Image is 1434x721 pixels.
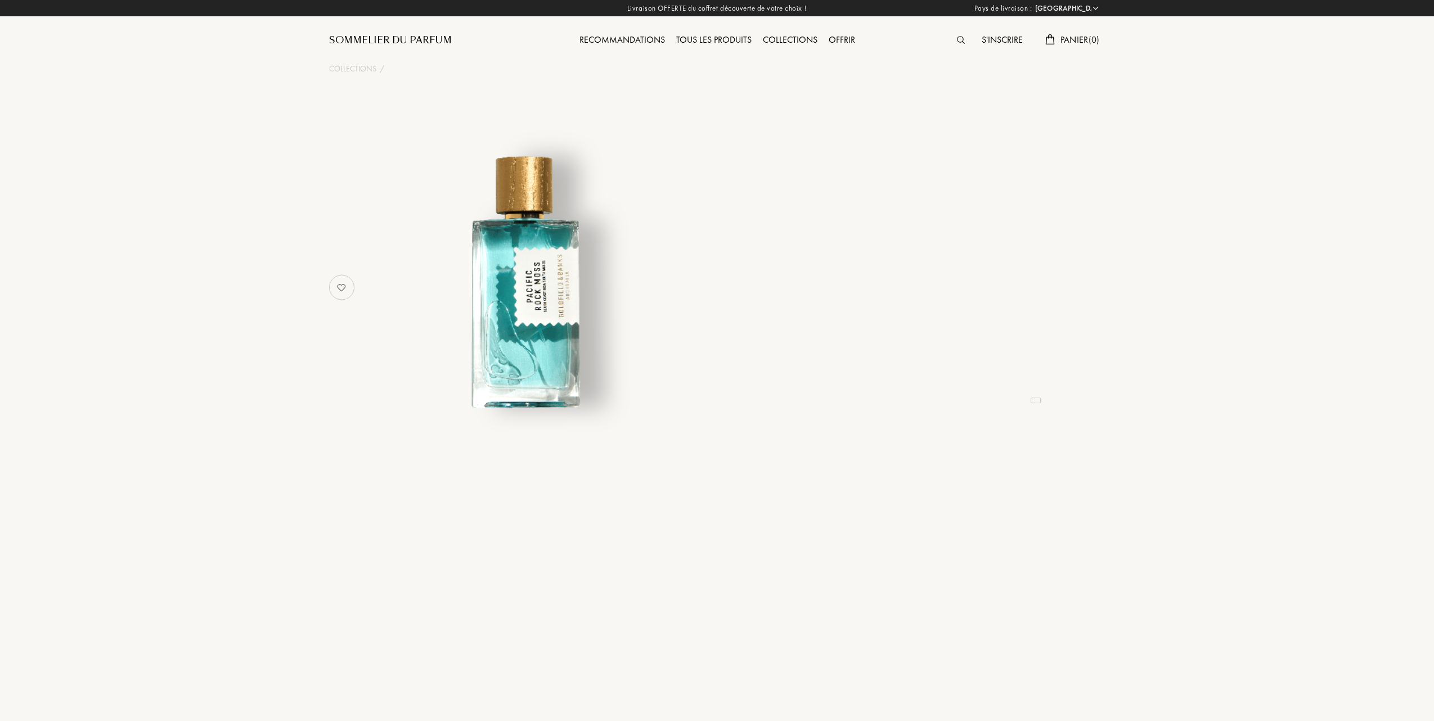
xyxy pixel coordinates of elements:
img: search_icn.svg [957,36,965,44]
a: Recommandations [574,34,671,46]
img: no_like_p.png [330,276,353,299]
a: Collections [329,63,376,75]
a: S'inscrire [976,34,1028,46]
img: cart.svg [1045,34,1054,44]
a: Sommelier du Parfum [329,34,452,47]
img: arrow_w.png [1091,4,1100,12]
div: S'inscrire [976,33,1028,48]
a: Collections [757,34,823,46]
div: Offrir [823,33,861,48]
div: Tous les produits [671,33,757,48]
span: Panier ( 0 ) [1060,34,1100,46]
img: undefined undefined [384,143,662,421]
div: Recommandations [574,33,671,48]
div: Collections [757,33,823,48]
a: Offrir [823,34,861,46]
a: Tous les produits [671,34,757,46]
div: / [380,63,384,75]
span: Pays de livraison : [974,3,1032,14]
